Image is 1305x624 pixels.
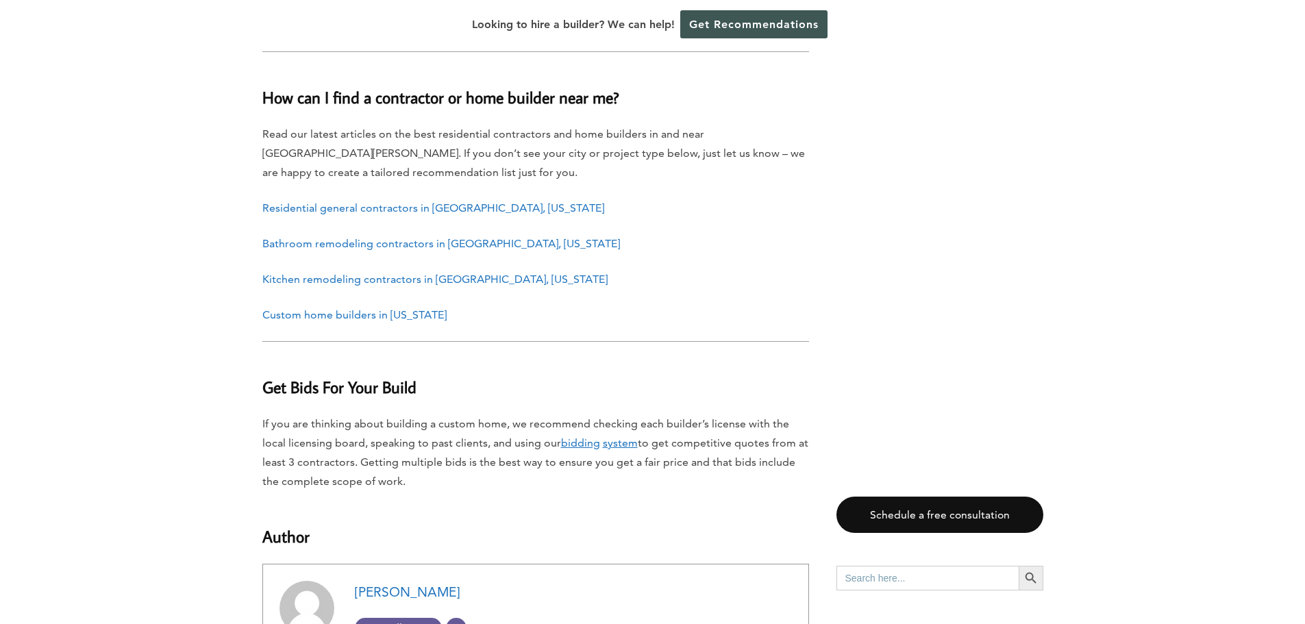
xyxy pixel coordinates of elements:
[262,86,619,108] b: How can I find a contractor or home builder near me?
[262,508,809,549] h3: Author
[836,566,1019,590] input: Search here...
[262,273,608,286] a: Kitchen remodeling contractors in [GEOGRAPHIC_DATA], [US_STATE]
[603,436,638,449] u: system
[1023,571,1039,586] svg: Search
[262,201,604,214] a: Residential general contractors in [GEOGRAPHIC_DATA], [US_STATE]
[355,584,460,600] a: [PERSON_NAME]
[262,125,809,182] p: Read our latest articles on the best residential contractors and home builders in and near [GEOGR...
[262,414,809,491] p: If you are thinking about building a custom home, we recommend checking each builder’s license wi...
[836,497,1043,533] a: Schedule a free consultation
[262,376,417,397] b: Get Bids For Your Build
[680,10,828,38] a: Get Recommendations
[1236,556,1289,608] iframe: Drift Widget Chat Controller
[262,308,447,321] a: Custom home builders in [US_STATE]
[262,237,620,250] a: Bathroom remodeling contractors in [GEOGRAPHIC_DATA], [US_STATE]
[561,436,600,449] u: bidding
